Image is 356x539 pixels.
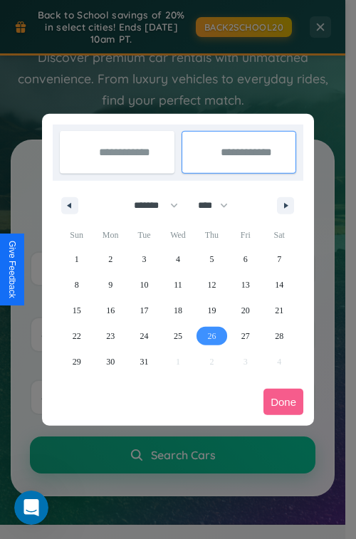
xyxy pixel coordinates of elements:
[275,323,283,349] span: 28
[106,298,115,323] span: 16
[127,224,161,246] span: Tue
[263,246,296,272] button: 7
[73,349,81,375] span: 29
[195,246,229,272] button: 5
[209,246,214,272] span: 5
[229,272,262,298] button: 13
[127,246,161,272] button: 3
[207,272,216,298] span: 12
[127,272,161,298] button: 10
[93,323,127,349] button: 23
[195,224,229,246] span: Thu
[275,272,283,298] span: 14
[108,246,112,272] span: 2
[73,298,81,323] span: 15
[108,272,112,298] span: 9
[60,298,93,323] button: 15
[174,298,182,323] span: 18
[93,272,127,298] button: 9
[263,323,296,349] button: 28
[229,246,262,272] button: 6
[7,241,17,298] div: Give Feedback
[195,323,229,349] button: 26
[207,298,216,323] span: 19
[229,323,262,349] button: 27
[229,298,262,323] button: 20
[229,224,262,246] span: Fri
[140,323,149,349] span: 24
[161,272,194,298] button: 11
[73,323,81,349] span: 22
[140,298,149,323] span: 17
[241,272,250,298] span: 13
[244,246,248,272] span: 6
[75,246,79,272] span: 1
[207,323,216,349] span: 26
[127,298,161,323] button: 17
[93,224,127,246] span: Mon
[174,272,182,298] span: 11
[106,323,115,349] span: 23
[161,323,194,349] button: 25
[241,298,250,323] span: 20
[127,349,161,375] button: 31
[241,323,250,349] span: 27
[275,298,283,323] span: 21
[60,272,93,298] button: 8
[263,389,303,415] button: Done
[263,272,296,298] button: 14
[142,246,147,272] span: 3
[263,298,296,323] button: 21
[60,323,93,349] button: 22
[277,246,281,272] span: 7
[14,491,48,525] iframe: Intercom live chat
[195,298,229,323] button: 19
[93,246,127,272] button: 2
[176,246,180,272] span: 4
[93,349,127,375] button: 30
[60,224,93,246] span: Sun
[161,246,194,272] button: 4
[106,349,115,375] span: 30
[127,323,161,349] button: 24
[161,298,194,323] button: 18
[161,224,194,246] span: Wed
[195,272,229,298] button: 12
[140,349,149,375] span: 31
[75,272,79,298] span: 8
[60,349,93,375] button: 29
[93,298,127,323] button: 16
[263,224,296,246] span: Sat
[140,272,149,298] span: 10
[174,323,182,349] span: 25
[60,246,93,272] button: 1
